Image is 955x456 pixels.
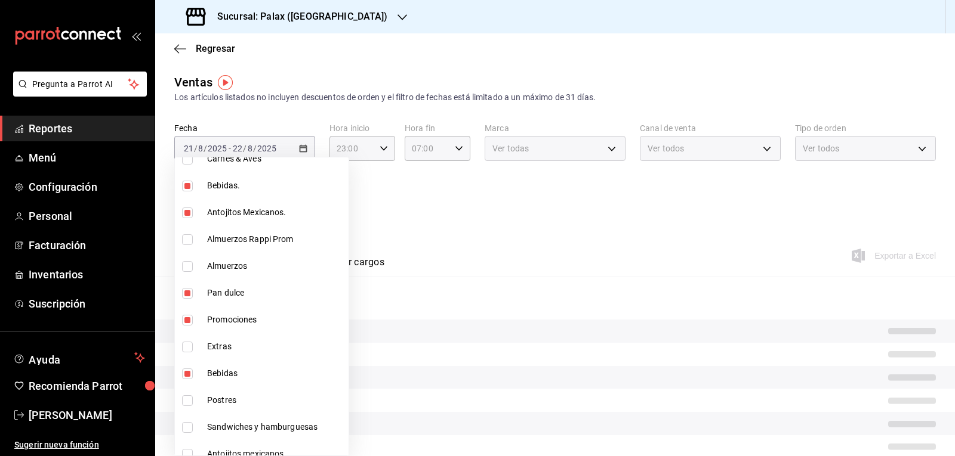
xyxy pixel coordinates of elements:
span: Postres [207,394,344,407]
span: Carnes & Aves [207,153,344,165]
span: Bebidas. [207,179,344,192]
span: Almuerzos Rappi Prom [207,233,344,246]
span: Sandwiches y hamburguesas [207,421,344,433]
img: Tooltip marker [218,75,233,90]
span: Promociones [207,314,344,326]
span: Pan dulce [207,287,344,299]
span: Almuerzos [207,260,344,272]
span: Extras [207,340,344,353]
span: Antojitos Mexicanos. [207,206,344,219]
span: Bebidas [207,367,344,380]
